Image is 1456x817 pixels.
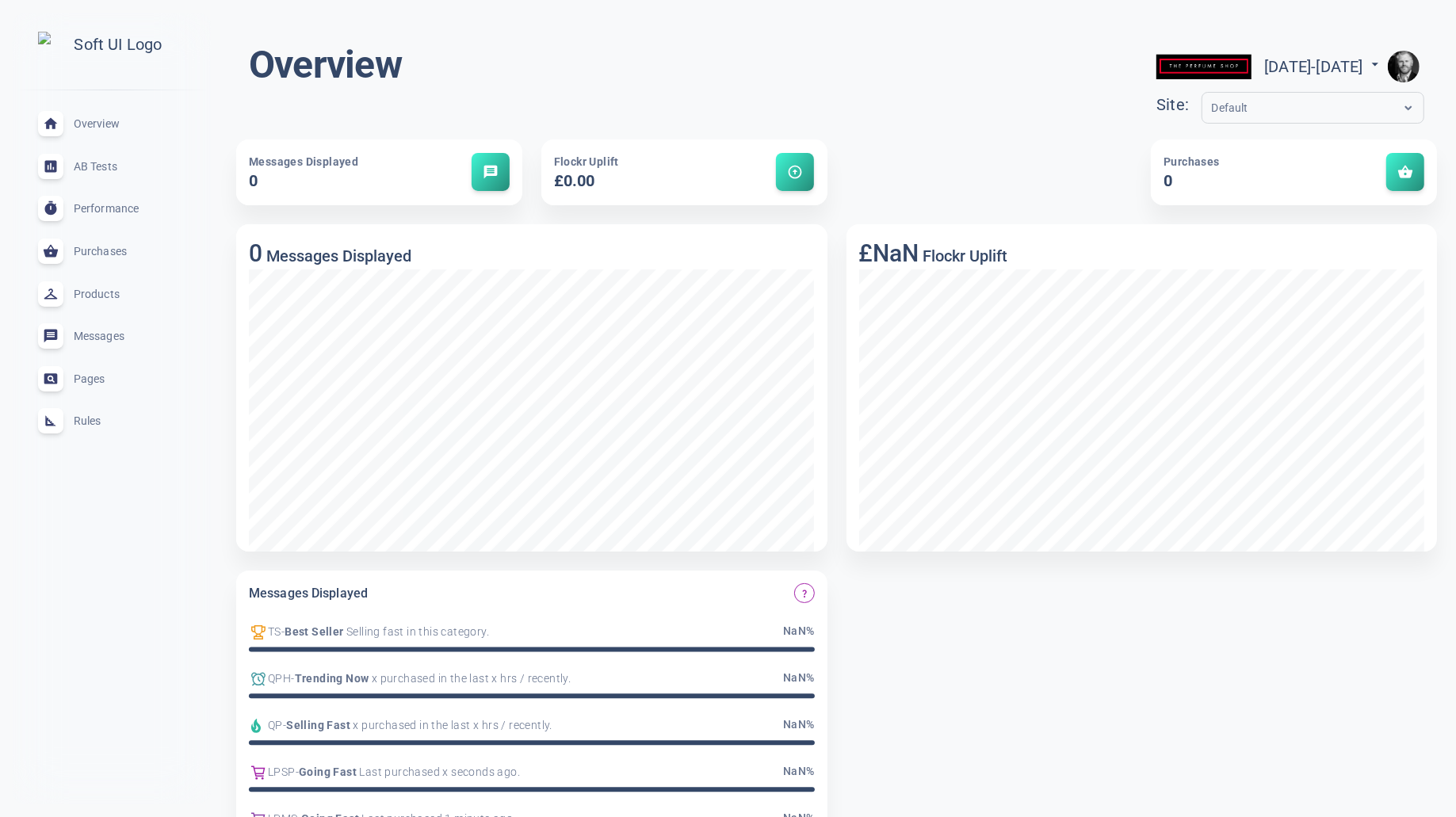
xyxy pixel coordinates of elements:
[13,145,211,188] a: AB Tests
[249,41,402,89] h1: Overview
[350,717,552,734] span: x purchased in the last x hrs / recently.
[13,188,211,231] a: Performance
[783,716,815,735] span: NaN %
[800,589,809,598] span: question_mark
[783,670,815,689] span: NaN %
[268,717,286,734] span: QP -
[344,624,489,640] span: Selling fast in this category.
[13,315,211,357] a: Messages
[783,623,815,642] span: NaN %
[859,239,919,267] h3: £NaN
[369,670,571,687] span: x purchased in the last x hrs / recently.
[249,155,358,168] span: Messages Displayed
[295,670,369,687] span: Trending Now
[38,32,185,58] img: Soft UI Logo
[1388,51,1420,82] img: e9922e3fc00dd5316fa4c56e6d75935f
[787,164,803,180] span: arrow_circle_up
[1164,155,1220,168] span: Purchases
[299,764,357,781] span: Going Fast
[783,763,815,782] span: NaN %
[262,246,411,265] h5: Messages Displayed
[249,583,368,604] h6: Messages Displayed
[286,717,350,734] span: Selling Fast
[1164,170,1337,193] h5: 0
[554,155,619,168] span: Flockr Uplift
[13,273,211,315] a: Products
[285,624,343,640] span: Best Seller
[268,670,295,687] span: QPH -
[268,764,299,781] span: LPSP -
[794,583,814,603] button: Which Flockr messages are displayed the most
[554,170,728,193] h5: £0.00
[249,239,262,267] h3: 0
[483,164,499,180] span: message
[13,230,211,273] a: Purchases
[1264,57,1383,76] span: [DATE] - [DATE]
[13,357,211,400] a: Pages
[919,246,1008,265] h5: Flockr Uplift
[1397,164,1413,180] span: shopping_basket
[13,400,211,443] a: Rules
[357,764,520,781] span: Last purchased x seconds ago.
[1156,42,1252,92] img: theperfumeshop
[249,170,422,193] h5: 0
[13,103,211,146] a: Overview
[1156,92,1201,118] div: Site:
[268,624,285,640] span: TS -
